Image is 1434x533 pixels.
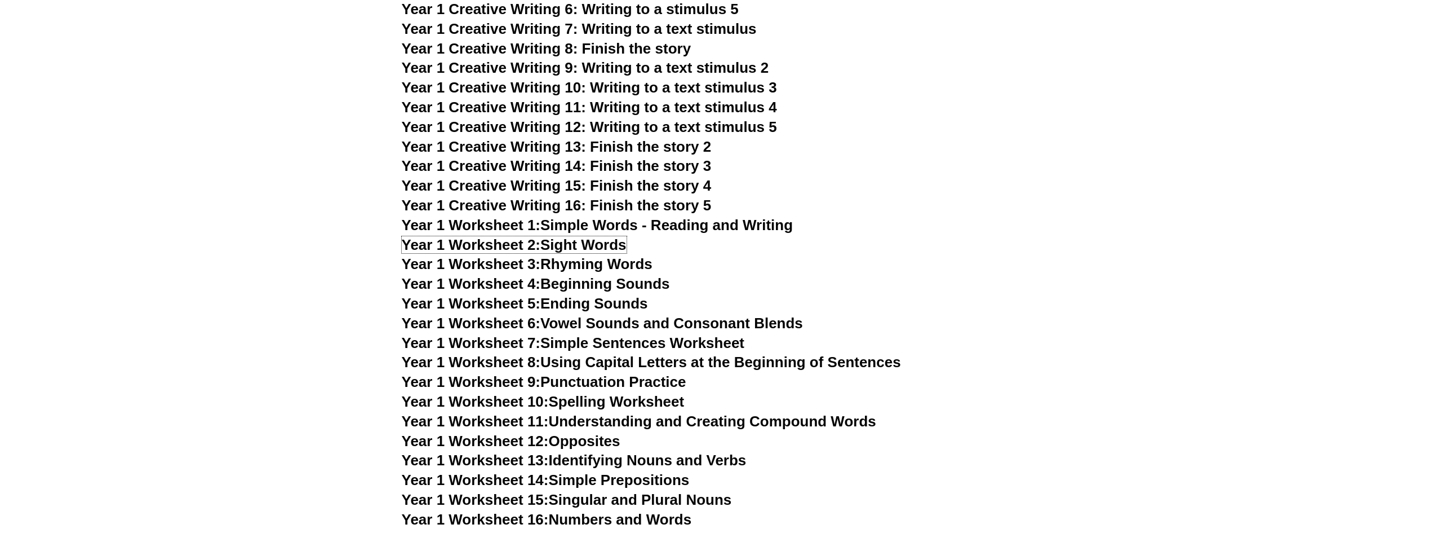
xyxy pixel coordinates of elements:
[402,138,712,155] a: Year 1 Creative Writing 13: Finish the story 2
[402,20,757,37] a: Year 1 Creative Writing 7: Writing to a text stimulus
[402,275,670,292] a: Year 1 Worksheet 4:Beginning Sounds
[1246,406,1434,533] iframe: Chat Widget
[402,295,648,312] a: Year 1 Worksheet 5:Ending Sounds
[402,157,712,174] a: Year 1 Creative Writing 14: Finish the story 3
[402,256,652,272] a: Year 1 Worksheet 3:Rhyming Words
[402,491,732,508] a: Year 1 Worksheet 15:Singular and Plural Nouns
[402,433,549,450] span: Year 1 Worksheet 12:
[402,177,712,194] a: Year 1 Creative Writing 15: Finish the story 4
[402,99,777,116] a: Year 1 Creative Writing 11: Writing to a text stimulus 4
[402,315,803,332] a: Year 1 Worksheet 6:Vowel Sounds and Consonant Blends
[402,472,690,488] a: Year 1 Worksheet 14:Simple Prepositions
[402,373,686,390] a: Year 1 Worksheet 9:Punctuation Practice
[402,236,541,253] span: Year 1 Worksheet 2:
[402,413,549,430] span: Year 1 Worksheet 11:
[402,295,541,312] span: Year 1 Worksheet 5:
[402,197,712,214] a: Year 1 Creative Writing 16: Finish the story 5
[402,452,747,469] a: Year 1 Worksheet 13:Identifying Nouns and Verbs
[402,393,549,410] span: Year 1 Worksheet 10:
[402,59,769,76] a: Year 1 Creative Writing 9: Writing to a text stimulus 2
[402,433,620,450] a: Year 1 Worksheet 12:Opposites
[402,472,549,488] span: Year 1 Worksheet 14:
[402,334,541,351] span: Year 1 Worksheet 7:
[402,452,549,469] span: Year 1 Worksheet 13:
[402,511,549,528] span: Year 1 Worksheet 16:
[402,491,549,508] span: Year 1 Worksheet 15:
[402,354,541,371] span: Year 1 Worksheet 8:
[402,393,685,410] a: Year 1 Worksheet 10:Spelling Worksheet
[402,275,541,292] span: Year 1 Worksheet 4:
[402,118,777,135] a: Year 1 Creative Writing 12: Writing to a text stimulus 5
[402,354,901,371] a: Year 1 Worksheet 8:Using Capital Letters at the Beginning of Sentences
[402,413,876,430] a: Year 1 Worksheet 11:Understanding and Creating Compound Words
[402,373,541,390] span: Year 1 Worksheet 9:
[402,79,777,96] a: Year 1 Creative Writing 10: Writing to a text stimulus 3
[402,315,541,332] span: Year 1 Worksheet 6:
[402,1,739,17] a: Year 1 Creative Writing 6: Writing to a stimulus 5
[402,256,541,272] span: Year 1 Worksheet 3:
[402,40,691,57] a: Year 1 Creative Writing 8: Finish the story
[402,217,793,234] a: Year 1 Worksheet 1:Simple Words - Reading and Writing
[402,511,692,528] a: Year 1 Worksheet 16:Numbers and Words
[402,236,627,253] a: Year 1 Worksheet 2:Sight Words
[402,217,541,234] span: Year 1 Worksheet 1:
[402,334,745,351] a: Year 1 Worksheet 7:Simple Sentences Worksheet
